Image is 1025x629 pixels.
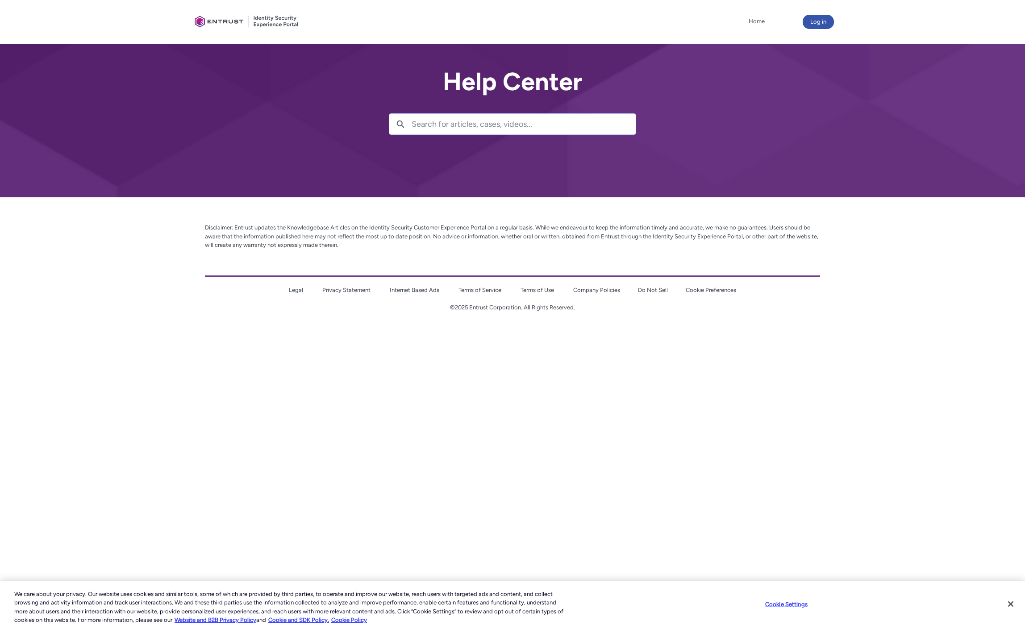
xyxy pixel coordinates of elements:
a: Terms of Service [458,287,501,293]
button: Log in [803,15,834,29]
button: Cookie Settings [758,596,814,613]
a: Internet Based Ads [390,287,439,293]
p: Disclaimer: Entrust updates the Knowledgebase Articles on the Identity Security Customer Experien... [205,223,820,250]
a: Terms of Use [521,287,554,293]
a: Company Policies [573,287,620,293]
div: We care about your privacy. Our website uses cookies and similar tools, some of which are provide... [14,590,564,625]
a: Legal [289,287,303,293]
input: Search for articles, cases, videos... [412,114,636,134]
a: Cookie Preferences [686,287,736,293]
button: Search [389,114,412,134]
h2: Help Center [389,68,636,96]
button: Close [1001,594,1021,614]
a: Home [746,15,767,28]
p: ©2025 Entrust Corporation. All Rights Reserved. [205,303,820,312]
a: Cookie and SDK Policy. [268,617,329,623]
a: Privacy Statement [322,287,371,293]
a: More information about our cookie policy., opens in a new tab [175,617,256,623]
a: Do Not Sell [638,287,668,293]
a: Cookie Policy [331,617,367,623]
